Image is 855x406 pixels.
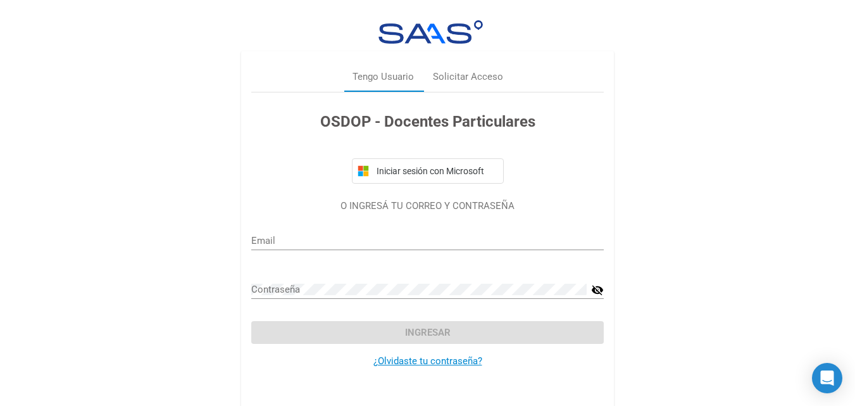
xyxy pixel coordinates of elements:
h3: OSDOP - Docentes Particulares [251,110,604,133]
div: Tengo Usuario [353,70,414,84]
mat-icon: visibility_off [591,282,604,298]
button: Iniciar sesión con Microsoft [352,158,504,184]
div: Solicitar Acceso [433,70,503,84]
div: Open Intercom Messenger [812,363,842,393]
span: Iniciar sesión con Microsoft [374,166,498,176]
a: ¿Olvidaste tu contraseña? [373,355,482,367]
button: Ingresar [251,321,604,344]
p: O INGRESÁ TU CORREO Y CONTRASEÑA [251,199,604,213]
span: Ingresar [405,327,451,338]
